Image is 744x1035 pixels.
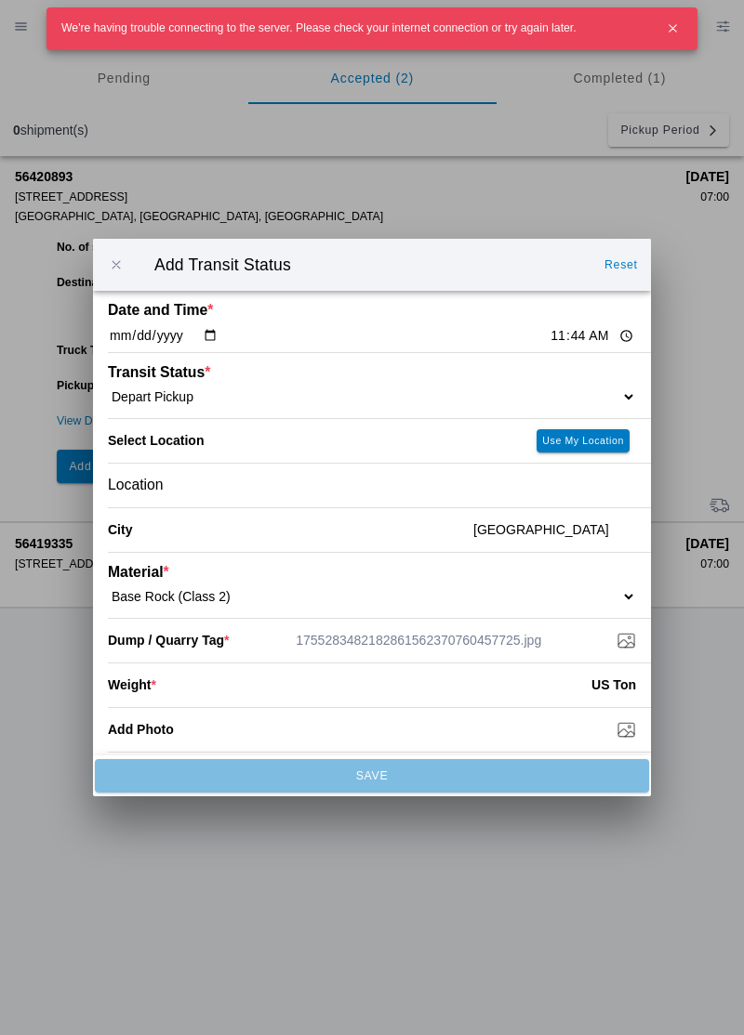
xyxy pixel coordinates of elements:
[108,564,504,581] ion-label: Material
[591,677,636,692] ion-label: US Ton
[108,677,156,692] ion-label: Weight
[108,477,164,493] span: Location
[136,255,595,275] ion-title: Add Transit Status
[597,250,645,280] ion-button: Reset
[108,433,204,448] label: Select Location
[108,302,504,319] ion-label: Date and Time
[537,429,630,452] ion-button: Use My Location
[108,364,504,381] ion-label: Transit Status
[108,522,458,537] ion-label: City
